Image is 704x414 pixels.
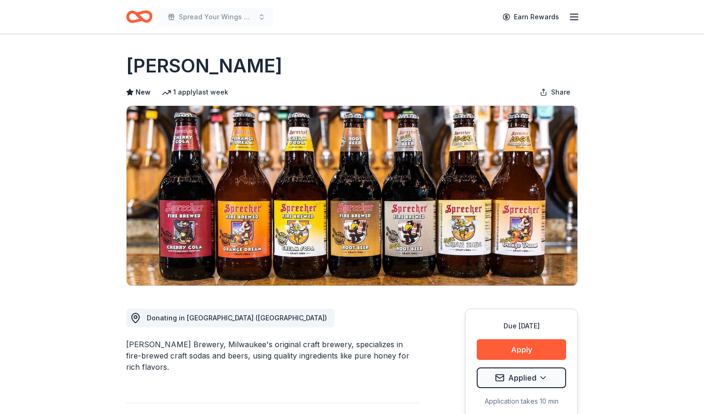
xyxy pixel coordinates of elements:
[126,339,420,373] div: [PERSON_NAME] Brewery, Milwaukee's original craft brewery, specializes in fire-brewed craft sodas...
[508,372,536,384] span: Applied
[477,396,566,407] div: Application takes 10 min
[477,339,566,360] button: Apply
[160,8,273,26] button: Spread Your Wings Gala - The Masked Singer
[136,87,151,98] span: New
[179,11,254,23] span: Spread Your Wings Gala - The Masked Singer
[126,6,152,28] a: Home
[551,87,570,98] span: Share
[147,314,327,322] span: Donating in [GEOGRAPHIC_DATA] ([GEOGRAPHIC_DATA])
[532,83,578,102] button: Share
[127,106,577,286] img: Image for Sprecher
[126,53,282,79] h1: [PERSON_NAME]
[497,8,565,25] a: Earn Rewards
[477,320,566,332] div: Due [DATE]
[477,367,566,388] button: Applied
[162,87,228,98] div: 1 apply last week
